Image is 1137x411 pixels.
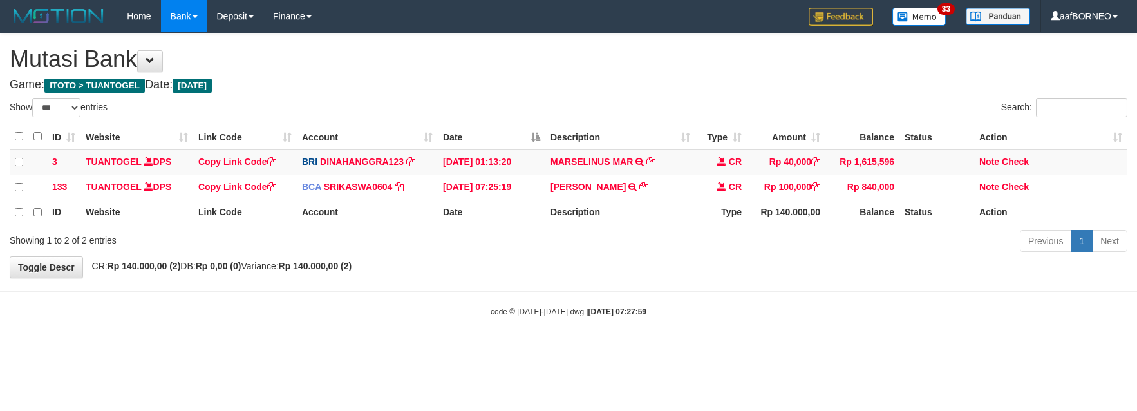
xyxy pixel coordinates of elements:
img: Button%20Memo.svg [892,8,946,26]
a: Check [1002,182,1029,192]
td: Rp 840,000 [825,175,899,200]
span: CR [729,157,742,167]
input: Search: [1036,98,1127,117]
a: Previous [1020,230,1071,252]
th: Action [974,200,1127,225]
th: Link Code [193,200,297,225]
a: Copy Link Code [198,182,276,192]
a: DINAHANGGRA123 [320,157,404,167]
select: Showentries [32,98,80,117]
td: Rp 100,000 [747,175,825,200]
a: SRIKASWA0604 [324,182,393,192]
a: Copy Rp 40,000 to clipboard [811,157,820,167]
th: Balance [825,124,899,149]
td: Rp 40,000 [747,149,825,175]
span: BRI [302,157,317,167]
a: Next [1092,230,1127,252]
th: Balance [825,200,899,225]
td: DPS [80,149,193,175]
a: Note [979,182,999,192]
label: Show entries [10,98,108,117]
th: Account: activate to sort column ascending [297,124,438,149]
span: CR: DB: Variance: [86,261,352,271]
th: Website: activate to sort column ascending [80,124,193,149]
th: Date: activate to sort column descending [438,124,545,149]
th: Description: activate to sort column ascending [545,124,695,149]
th: Website [80,200,193,225]
a: Copy TAUFIK AKBAR GINAN to clipboard [639,182,648,192]
td: [DATE] 01:13:20 [438,149,545,175]
th: Action: activate to sort column ascending [974,124,1127,149]
small: code © [DATE]-[DATE] dwg | [491,307,646,316]
img: panduan.png [966,8,1030,25]
a: [PERSON_NAME] [550,182,626,192]
a: Copy Link Code [198,157,276,167]
span: [DATE] [173,79,212,93]
strong: Rp 140.000,00 (2) [108,261,181,271]
td: Rp 1,615,596 [825,149,899,175]
th: Status [899,124,974,149]
th: Account [297,200,438,225]
span: 3 [52,157,57,167]
span: CR [729,182,742,192]
div: Showing 1 to 2 of 2 entries [10,229,464,247]
span: ITOTO > TUANTOGEL [44,79,145,93]
img: Feedback.jpg [809,8,873,26]
strong: [DATE] 07:27:59 [588,307,646,316]
th: ID: activate to sort column ascending [47,124,80,149]
label: Search: [1001,98,1127,117]
span: 33 [937,3,955,15]
td: DPS [80,175,193,200]
td: [DATE] 07:25:19 [438,175,545,200]
th: ID [47,200,80,225]
a: Check [1002,157,1029,167]
a: Copy SRIKASWA0604 to clipboard [395,182,404,192]
strong: Rp 0,00 (0) [196,261,241,271]
th: Date [438,200,545,225]
th: Rp 140.000,00 [747,200,825,225]
h1: Mutasi Bank [10,46,1127,72]
a: Copy DINAHANGGRA123 to clipboard [406,157,415,167]
a: Copy Rp 100,000 to clipboard [811,182,820,192]
th: Link Code: activate to sort column ascending [193,124,297,149]
img: MOTION_logo.png [10,6,108,26]
h4: Game: Date: [10,79,1127,91]
a: TUANTOGEL [86,182,142,192]
strong: Rp 140.000,00 (2) [279,261,352,271]
th: Description [545,200,695,225]
th: Status [899,200,974,225]
th: Type [695,200,747,225]
a: 1 [1071,230,1093,252]
th: Type: activate to sort column ascending [695,124,747,149]
a: Note [979,157,999,167]
a: MARSELINUS MAR [550,157,633,167]
span: BCA [302,182,321,192]
th: Amount: activate to sort column ascending [747,124,825,149]
span: 133 [52,182,67,192]
a: TUANTOGEL [86,157,142,167]
a: Copy MARSELINUS MAR to clipboard [646,157,655,167]
a: Toggle Descr [10,256,83,278]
